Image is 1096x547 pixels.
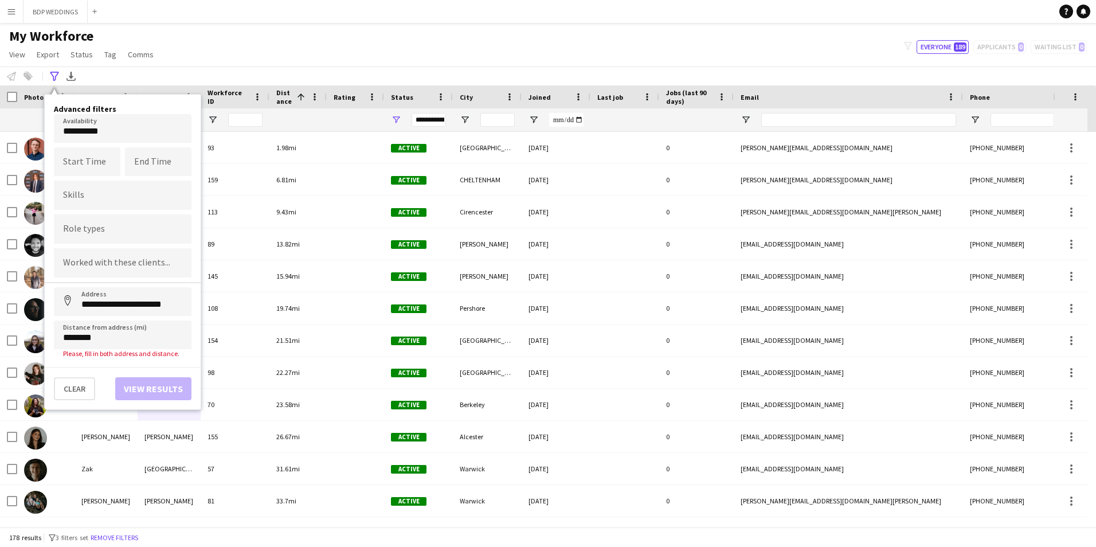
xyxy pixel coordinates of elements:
span: Active [391,369,426,377]
img: Scott Howard [24,138,47,161]
div: [GEOGRAPHIC_DATA] [453,325,522,356]
span: 6.81mi [276,175,296,184]
div: [EMAIL_ADDRESS][DOMAIN_NAME] [734,357,963,388]
img: Adrianni Daniella Marinos [24,394,47,417]
span: 189 [954,42,966,52]
div: [PERSON_NAME] [138,421,201,452]
div: 159 [201,164,269,196]
button: Open Filter Menu [741,115,751,125]
span: Active [391,337,426,345]
div: [DATE] [522,132,590,163]
div: [EMAIL_ADDRESS][DOMAIN_NAME] [734,453,963,485]
button: BDP WEDDINGS [24,1,88,23]
span: Active [391,208,426,217]
div: [EMAIL_ADDRESS][DOMAIN_NAME] [734,389,963,420]
img: Vickey Steed [24,362,47,385]
app-action-btn: Export XLSX [64,69,78,83]
div: 0 [659,164,734,196]
span: 15.94mi [276,272,300,280]
div: 0 [659,292,734,324]
div: 0 [659,260,734,292]
div: [DATE] [522,421,590,452]
div: 0 [659,389,734,420]
img: Lucie Hamilton [24,202,47,225]
span: Status [391,93,413,101]
div: Warwick [453,485,522,517]
span: Last job [597,93,623,101]
img: Will Hartop [24,266,47,289]
img: darren powell [24,491,47,514]
div: [DATE] [522,292,590,324]
span: 19.74mi [276,304,300,312]
span: 21.51mi [276,336,300,345]
div: 81 [201,485,269,517]
button: Open Filter Menu [970,115,980,125]
div: [DATE] [522,260,590,292]
input: City Filter Input [480,113,515,127]
span: Comms [128,49,154,60]
div: 0 [659,421,734,452]
span: Workforce ID [208,88,249,106]
div: 0 [659,132,734,163]
div: [EMAIL_ADDRESS][DOMAIN_NAME] [734,421,963,452]
div: 0 [659,453,734,485]
div: Alcester [453,421,522,452]
div: [PERSON_NAME] [138,485,201,517]
div: [PERSON_NAME][EMAIL_ADDRESS][DOMAIN_NAME] [734,132,963,163]
div: 57 [201,453,269,485]
div: [DATE] [522,389,590,420]
span: Jobs (last 90 days) [666,88,713,106]
button: Open Filter Menu [460,115,470,125]
div: [DATE] [522,196,590,228]
div: Cirencester [453,196,522,228]
span: 3 filters set [56,533,88,542]
div: 70 [201,389,269,420]
button: Open Filter Menu [529,115,539,125]
span: City [460,93,473,101]
span: Active [391,304,426,313]
img: Leanne Matthews [24,330,47,353]
div: 98 [201,357,269,388]
div: [GEOGRAPHIC_DATA] [453,357,522,388]
div: [DATE] [522,164,590,196]
span: 26.67mi [276,432,300,441]
span: Phone [970,93,990,101]
span: Tag [104,49,116,60]
div: [EMAIL_ADDRESS][DOMAIN_NAME] [734,325,963,356]
div: 108 [201,292,269,324]
span: Active [391,272,426,281]
div: 0 [659,228,734,260]
div: 0 [659,357,734,388]
div: [PERSON_NAME][EMAIL_ADDRESS][DOMAIN_NAME][PERSON_NAME] [734,196,963,228]
span: 23.58mi [276,400,300,409]
input: Type to search skills... [63,190,182,200]
div: 154 [201,325,269,356]
span: Active [391,497,426,506]
button: Clear [54,377,95,400]
span: My Workforce [9,28,93,45]
span: Distance [276,88,292,106]
div: 0 [659,485,734,517]
button: Open Filter Menu [391,115,401,125]
span: Export [37,49,59,60]
span: Active [391,144,426,153]
div: Zak [75,453,138,485]
div: Warwick [453,453,522,485]
div: [GEOGRAPHIC_DATA] [453,132,522,163]
div: 0 [659,325,734,356]
span: Active [391,176,426,185]
input: Email Filter Input [761,113,956,127]
span: Rating [334,93,355,101]
div: [GEOGRAPHIC_DATA] [138,453,201,485]
div: 93 [201,132,269,163]
div: [PERSON_NAME][EMAIL_ADDRESS][DOMAIN_NAME][PERSON_NAME] [734,485,963,517]
button: Remove filters [88,532,140,544]
a: Tag [100,47,121,62]
h4: Advanced filters [54,104,191,114]
span: 9.43mi [276,208,296,216]
div: [DATE] [522,453,590,485]
div: [DATE] [522,357,590,388]
a: View [5,47,30,62]
div: CHELTENHAM [453,164,522,196]
span: Active [391,240,426,249]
